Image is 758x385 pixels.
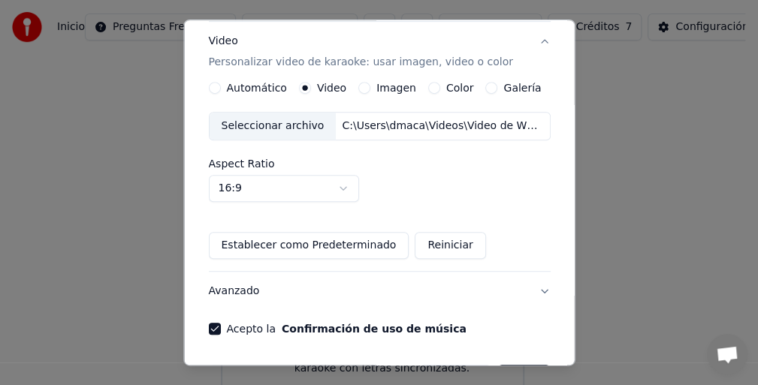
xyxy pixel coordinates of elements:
[226,83,286,94] label: Automático
[336,119,549,134] div: C:\Users\dmaca\Videos\Video de WhatsApp [DATE] 19.59.40_d08e8ac2.mp4
[316,83,346,94] label: Video
[208,83,550,272] div: VideoPersonalizar video de karaoke: usar imagen, video o color
[281,324,466,335] button: Acepto la
[208,272,550,311] button: Avanzado
[208,23,550,83] button: VideoPersonalizar video de karaoke: usar imagen, video o color
[415,233,485,260] button: Reiniciar
[208,35,512,71] div: Video
[208,56,512,71] p: Personalizar video de karaoke: usar imagen, video o color
[445,83,473,94] label: Color
[208,233,409,260] button: Establecer como Predeterminado
[503,83,541,94] label: Galería
[208,159,550,170] label: Aspect Ratio
[209,113,336,140] div: Seleccionar archivo
[376,83,416,94] label: Imagen
[226,324,466,335] label: Acepto la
